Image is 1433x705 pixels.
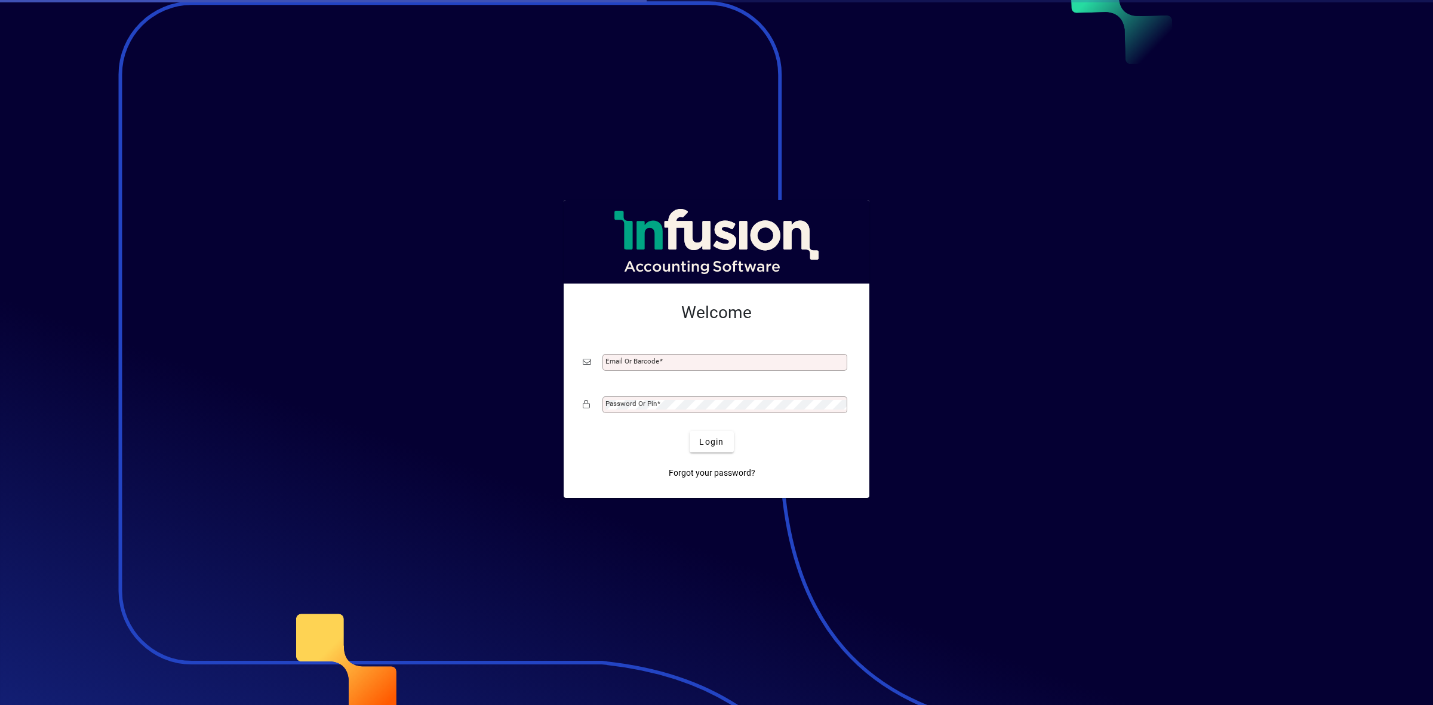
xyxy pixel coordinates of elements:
[699,436,724,448] span: Login
[664,462,760,484] a: Forgot your password?
[583,303,850,323] h2: Welcome
[605,357,659,365] mat-label: Email or Barcode
[669,467,755,479] span: Forgot your password?
[690,431,733,452] button: Login
[605,399,657,408] mat-label: Password or Pin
